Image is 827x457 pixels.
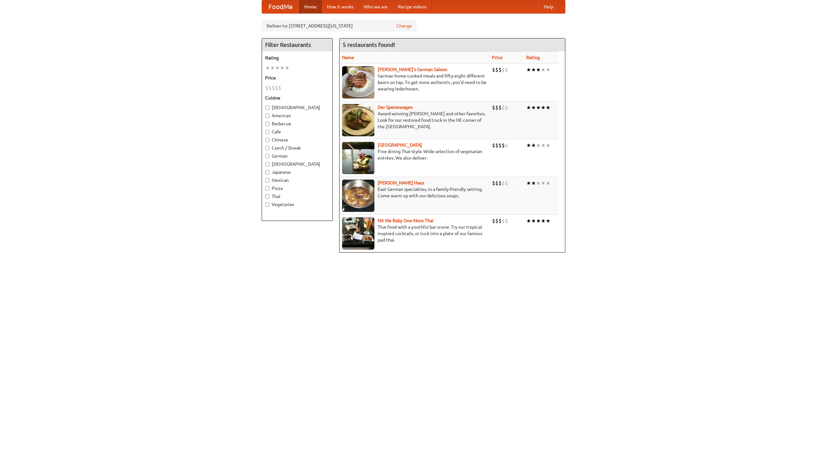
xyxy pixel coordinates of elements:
h4: Filter Restaurants [262,38,332,51]
li: ★ [531,66,536,73]
li: $ [498,217,502,224]
li: $ [505,217,508,224]
div: Deliver to: [STREET_ADDRESS][US_STATE] [262,20,417,32]
a: Hit Me Baby One More Thai [378,218,434,223]
input: Barbecue [265,122,269,126]
li: $ [505,142,508,149]
li: $ [268,84,272,91]
li: ★ [531,142,536,149]
li: ★ [265,64,270,71]
input: Chinese [265,138,269,142]
li: $ [495,217,498,224]
li: ★ [536,142,541,149]
li: ★ [526,217,531,224]
h5: Rating [265,55,329,61]
li: ★ [526,66,531,73]
label: Thai [265,193,329,200]
input: Cafe [265,130,269,134]
ng-pluralize: 5 restaurants found! [343,42,395,48]
input: [DEMOGRAPHIC_DATA] [265,162,269,166]
img: satay.jpg [342,142,374,174]
li: ★ [546,66,550,73]
li: ★ [546,142,550,149]
label: [DEMOGRAPHIC_DATA] [265,104,329,111]
li: ★ [526,180,531,187]
li: $ [265,84,268,91]
a: FoodMe [262,0,299,13]
h5: Cuisine [265,95,329,101]
a: Help [539,0,559,13]
input: Thai [265,194,269,199]
li: ★ [531,180,536,187]
a: Der Speisewagen [378,105,413,110]
li: ★ [526,142,531,149]
li: $ [492,104,495,111]
a: [GEOGRAPHIC_DATA] [378,142,422,148]
li: ★ [546,104,550,111]
li: $ [495,66,498,73]
li: $ [498,142,502,149]
li: $ [498,180,502,187]
img: speisewagen.jpg [342,104,374,136]
li: $ [492,180,495,187]
a: Home [299,0,322,13]
a: How it works [322,0,359,13]
li: ★ [546,180,550,187]
input: [DEMOGRAPHIC_DATA] [265,106,269,110]
input: Vegetarian [265,203,269,207]
input: Japanese [265,170,269,174]
li: $ [495,104,498,111]
li: $ [502,142,505,149]
li: $ [272,84,275,91]
label: Cafe [265,129,329,135]
a: Recipe videos [393,0,432,13]
li: ★ [275,64,280,71]
li: $ [502,180,505,187]
input: German [265,154,269,158]
li: ★ [536,180,541,187]
a: [PERSON_NAME]'s German Saloon [378,67,447,72]
p: Thai food with a youthful bar scene. Try our tropical inspired cocktails, or tuck into a plate of... [342,224,487,243]
li: $ [278,84,281,91]
a: Change [396,23,412,29]
li: $ [505,66,508,73]
li: $ [275,84,278,91]
p: Award-winning [PERSON_NAME] and other favorites. Look for our restored food truck in the NE corne... [342,110,487,130]
label: Vegetarian [265,201,329,208]
li: $ [505,104,508,111]
label: German [265,153,329,159]
a: Name [342,55,354,60]
li: ★ [541,142,546,149]
li: ★ [536,104,541,111]
li: $ [498,66,502,73]
label: Czech / Slovak [265,145,329,151]
p: German home-cooked meals and fifty-eight different beers on tap. To get more authentic, you'd nee... [342,73,487,92]
li: $ [492,217,495,224]
p: Fine dining Thai-style. Wide selection of vegetarian entrées. We also deliver. [342,148,487,161]
p: East German specialties, in a family-friendly setting. Come warm up with our delicious soups. [342,186,487,199]
input: Czech / Slovak [265,146,269,150]
input: Mexican [265,178,269,182]
li: $ [495,142,498,149]
a: Who we are [359,0,393,13]
li: $ [492,66,495,73]
a: [PERSON_NAME] Haus [378,180,424,185]
li: ★ [546,217,550,224]
li: ★ [270,64,275,71]
li: ★ [541,180,546,187]
li: ★ [536,217,541,224]
li: ★ [531,104,536,111]
label: American [265,112,329,119]
li: $ [498,104,502,111]
li: ★ [285,64,289,71]
label: Japanese [265,169,329,175]
label: [DEMOGRAPHIC_DATA] [265,161,329,167]
label: Mexican [265,177,329,183]
a: Rating [526,55,540,60]
label: Barbecue [265,120,329,127]
li: ★ [280,64,285,71]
